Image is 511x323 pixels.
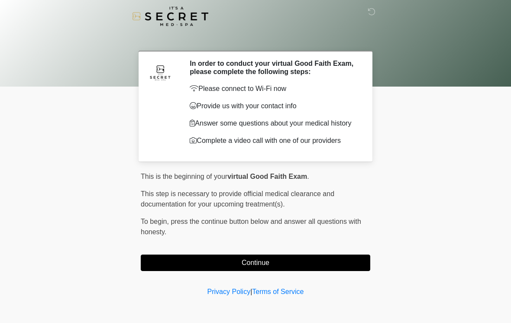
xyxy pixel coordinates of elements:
[141,255,370,271] button: Continue
[141,218,171,225] span: To begin,
[307,173,309,180] span: .
[190,84,357,94] p: Please connect to Wi-Fi now
[207,288,251,295] a: Privacy Policy
[252,288,304,295] a: Terms of Service
[134,31,377,47] h1: ‎ ‎
[190,118,357,129] p: Answer some questions about your medical history
[190,59,357,76] h2: In order to conduct your virtual Good Faith Exam, please complete the following steps:
[141,218,361,236] span: press the continue button below and answer all questions with honesty.
[147,59,173,85] img: Agent Avatar
[190,101,357,111] p: Provide us with your contact info
[132,6,208,26] img: It's A Secret Med Spa Logo
[227,173,307,180] strong: virtual Good Faith Exam
[250,288,252,295] a: |
[141,190,334,208] span: This step is necessary to provide official medical clearance and documentation for your upcoming ...
[141,173,227,180] span: This is the beginning of your
[190,136,357,146] p: Complete a video call with one of our providers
